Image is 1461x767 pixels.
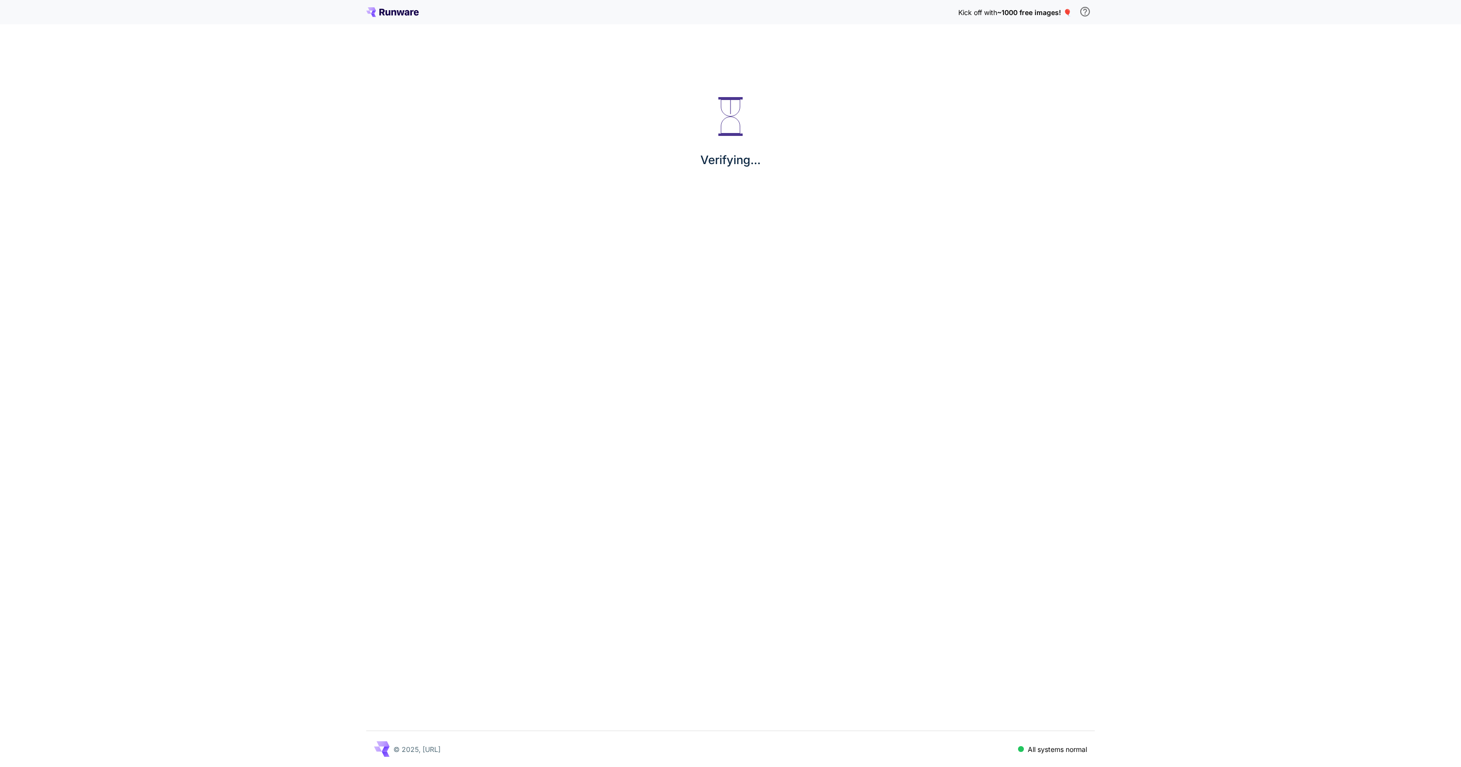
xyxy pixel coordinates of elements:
p: Verifying... [700,151,761,169]
span: ~1000 free images! 🎈 [997,8,1071,17]
p: All systems normal [1028,744,1087,754]
button: In order to qualify for free credit, you need to sign up with a business email address and click ... [1075,2,1095,21]
p: © 2025, [URL] [393,744,441,754]
span: Kick off with [958,8,997,17]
